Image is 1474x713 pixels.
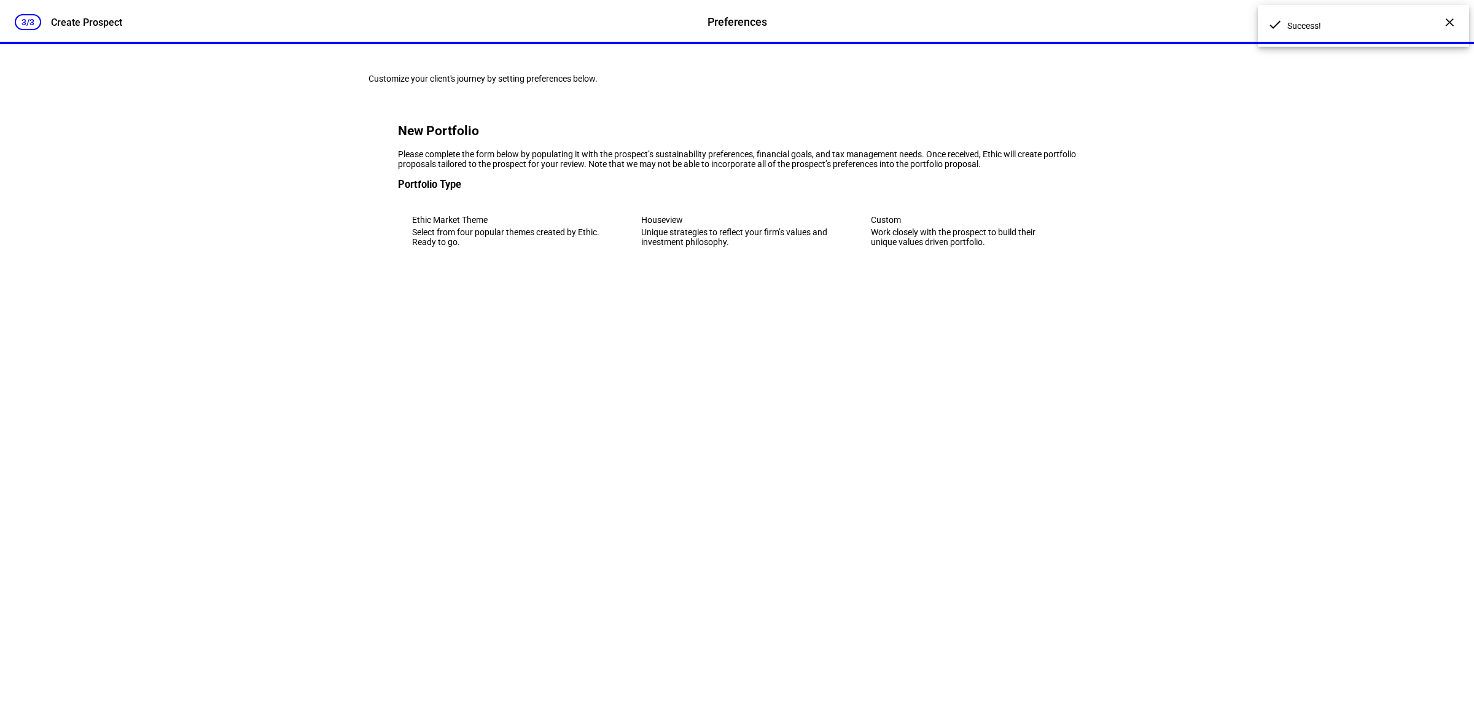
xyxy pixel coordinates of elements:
eth-mega-radio-button: Ethic Market Theme [398,201,617,261]
div: Please complete the form below by populating it with the prospect’s sustainability preferences, f... [398,149,1076,169]
div: Select from four popular themes created by Ethic. Ready to go. [412,227,603,247]
div: Customize your client's journey by setting preferences below. [368,74,1105,84]
div: Houseview [641,215,832,225]
div: Custom [871,215,1062,225]
div: Unique strategies to reflect your firm’s values and investment philosophy. [641,227,832,247]
eth-mega-radio-button: Houseview [627,201,846,261]
h3: Portfolio Type [398,179,1076,190]
eth-mega-radio-button: Custom [857,201,1076,261]
div: Create Prospect [51,17,122,28]
div: Work closely with the prospect to build their unique values driven portfolio. [871,227,1062,247]
span: Success! [1287,20,1452,31]
div: 3/3 [15,14,41,30]
h2: New Portfolio [398,123,1076,138]
mat-icon: done [1268,17,1282,32]
div: Ethic Market Theme [412,215,603,225]
div: Preferences [708,14,767,30]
